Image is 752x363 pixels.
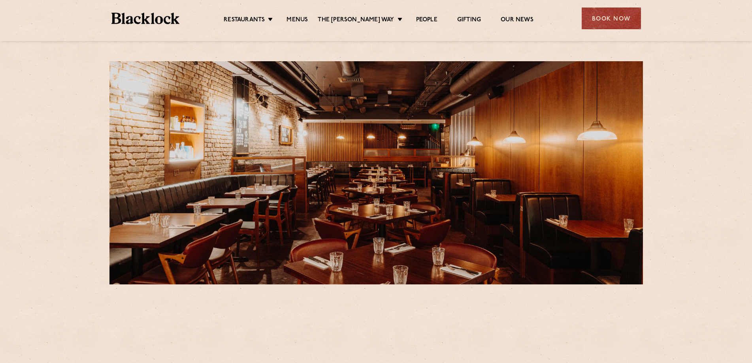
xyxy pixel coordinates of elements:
[224,16,265,25] a: Restaurants
[457,16,481,25] a: Gifting
[582,8,641,29] div: Book Now
[111,13,180,24] img: BL_Textured_Logo-footer-cropped.svg
[318,16,394,25] a: The [PERSON_NAME] Way
[501,16,533,25] a: Our News
[416,16,437,25] a: People
[286,16,308,25] a: Menus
